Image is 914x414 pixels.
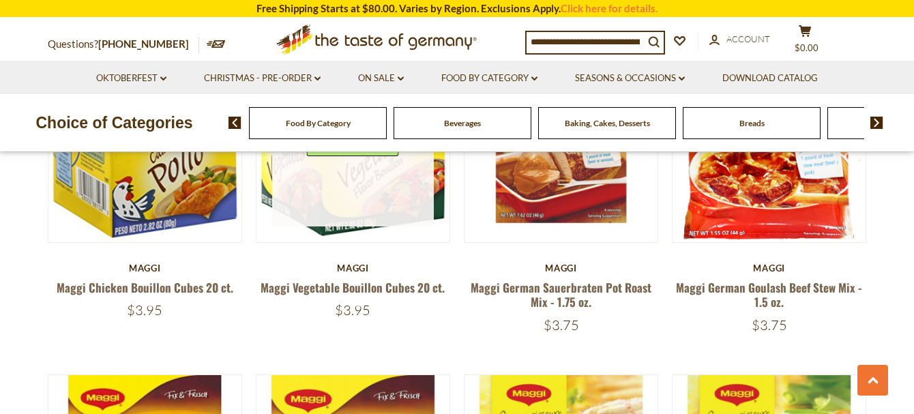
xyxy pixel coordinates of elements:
[358,71,404,86] a: On Sale
[709,32,770,47] a: Account
[204,71,321,86] a: Christmas - PRE-ORDER
[127,301,162,319] span: $3.95
[335,301,370,319] span: $3.95
[565,118,650,128] a: Baking, Cakes, Desserts
[228,117,241,129] img: previous arrow
[441,71,537,86] a: Food By Category
[96,71,166,86] a: Oktoberfest
[561,2,658,14] a: Click here for details.
[676,279,862,310] a: Maggi German Goulash Beef Stew Mix - 1.5 oz.
[870,117,883,129] img: next arrow
[726,33,770,44] span: Account
[752,316,787,334] span: $3.75
[544,316,579,334] span: $3.75
[98,38,189,50] a: [PHONE_NUMBER]
[795,42,819,53] span: $0.00
[48,263,242,273] div: Maggi
[57,279,233,296] a: Maggi Chicken Bouillon Cubes 20 ct.
[444,118,481,128] a: Beverages
[261,279,445,296] a: Maggi Vegetable Bouillon Cubes 20 ct.
[739,118,765,128] a: Breads
[722,71,818,86] a: Download Catalog
[286,118,351,128] a: Food By Category
[464,263,658,273] div: Maggi
[575,71,685,86] a: Seasons & Occasions
[256,263,450,273] div: Maggi
[48,35,199,53] p: Questions?
[672,263,866,273] div: Maggi
[471,279,651,310] a: Maggi German Sauerbraten Pot Roast Mix - 1.75 oz.
[784,25,825,59] button: $0.00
